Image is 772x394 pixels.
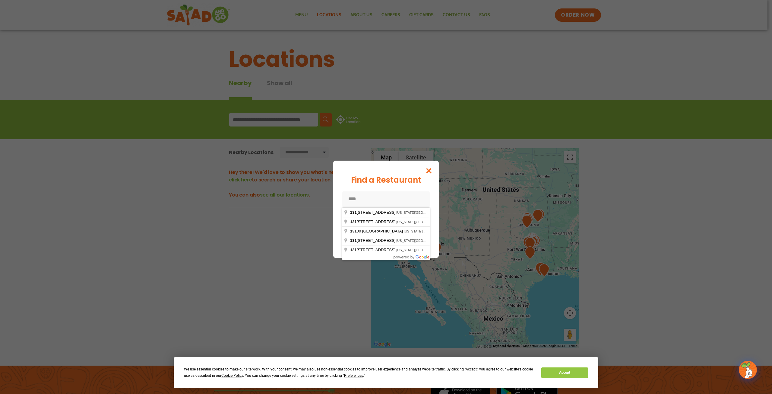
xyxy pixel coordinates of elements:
[419,161,439,181] button: Close modal
[350,229,404,233] span: 00 [GEOGRAPHIC_DATA]
[350,210,357,215] span: 131
[344,373,363,378] span: Preferences
[350,248,396,252] span: [STREET_ADDRESS]
[350,238,396,243] span: [STREET_ADDRESS]
[396,220,522,224] span: [US_STATE][GEOGRAPHIC_DATA], [GEOGRAPHIC_DATA], [GEOGRAPHIC_DATA]
[396,248,522,252] span: [US_STATE][GEOGRAPHIC_DATA], [GEOGRAPHIC_DATA], [GEOGRAPHIC_DATA]
[221,373,243,378] span: Cookie Policy
[342,174,430,186] div: Find a Restaurant
[350,229,357,233] span: 131
[184,366,534,379] div: We use essential cookies to make our site work. With your consent, we may also use non-essential ...
[350,248,357,252] span: 131
[174,357,598,388] div: Cookie Consent Prompt
[739,361,756,378] img: wpChatIcon
[350,210,396,215] span: [STREET_ADDRESS]
[396,211,522,214] span: [US_STATE][GEOGRAPHIC_DATA], [GEOGRAPHIC_DATA], [GEOGRAPHIC_DATA]
[350,219,396,224] span: [STREET_ADDRESS]
[541,367,588,378] button: Accept
[396,239,522,242] span: [US_STATE][GEOGRAPHIC_DATA], [GEOGRAPHIC_DATA], [GEOGRAPHIC_DATA]
[350,238,357,243] span: 131
[350,219,357,224] span: 131
[404,229,530,233] span: [US_STATE][GEOGRAPHIC_DATA], [GEOGRAPHIC_DATA], [GEOGRAPHIC_DATA]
